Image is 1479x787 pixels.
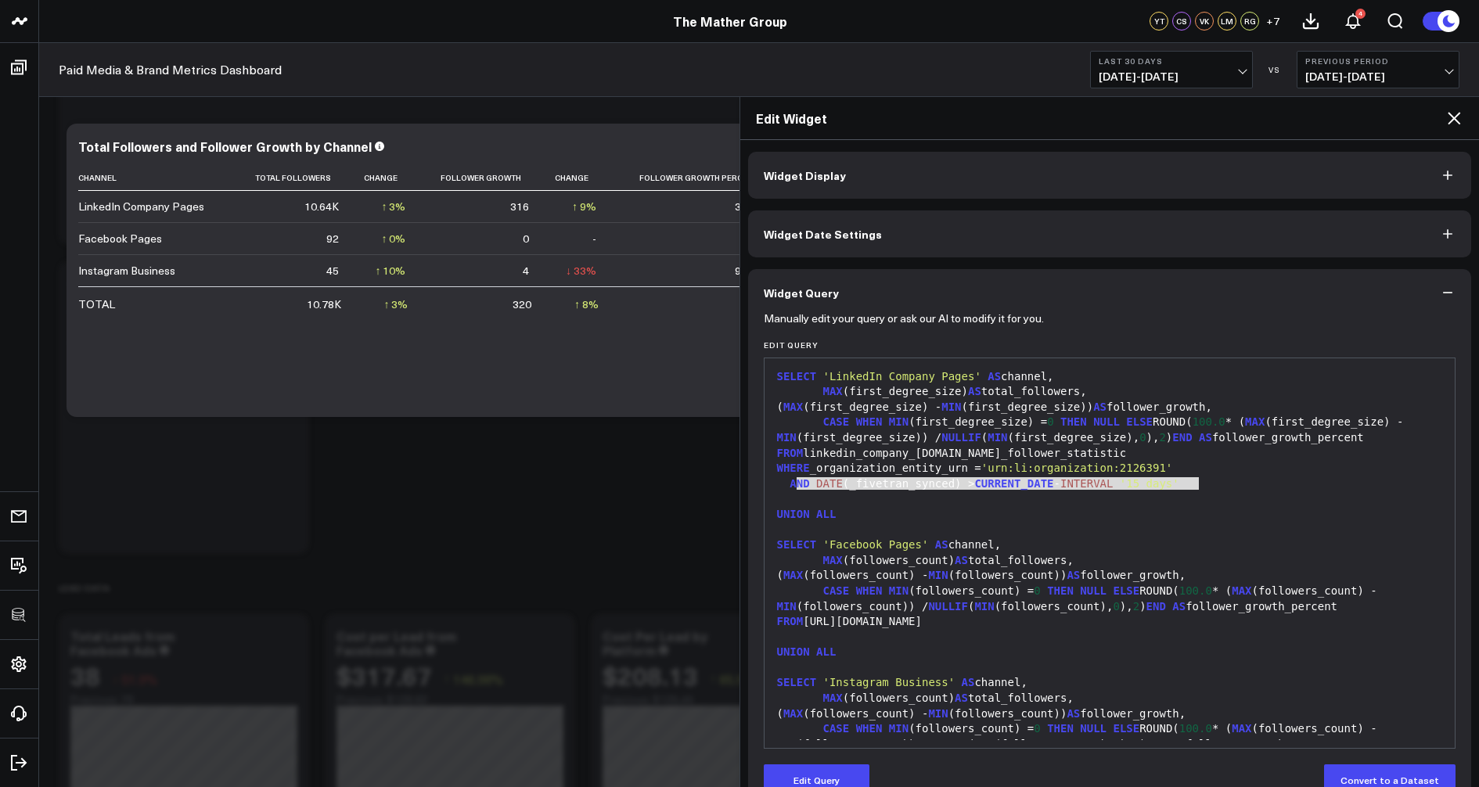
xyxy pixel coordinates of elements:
div: LinkedIn Company Pages [78,199,204,214]
div: 38 [70,661,100,689]
span: 'Facebook Pages' [823,538,929,551]
span: ELSE [1113,584,1139,597]
div: (first_degree_size) = ROUND( * ( (first_degree_size) - (first_degree_size)) / ( (first_degree_siz... [772,415,1448,445]
span: MIN [941,401,961,413]
span: END [1172,431,1192,444]
div: Previous: $125.45 [603,693,829,706]
span: AS [988,370,1001,383]
span: CASE [823,722,850,735]
div: 3.06% [735,199,766,214]
span: CASE [823,584,850,597]
span: '15 days' [1120,477,1179,490]
button: Last 30 Days[DATE]-[DATE] [1090,51,1253,88]
div: RG [1240,12,1259,31]
div: ↓ 33% [566,263,596,279]
p: Manually edit your query or ask our AI to modify it for you. [764,312,1044,325]
div: linkedin_company_[DOMAIN_NAME]_follower_statistic [772,446,1448,462]
span: MAX [823,554,843,566]
span: 0 [1047,415,1053,428]
div: 45 [326,263,339,279]
div: 4 [1355,9,1366,19]
div: Instagram Business [78,263,175,279]
div: channel, [772,675,1448,691]
span: CASE [823,415,850,428]
span: NULL [1093,415,1120,428]
span: Widget Date Settings [764,228,882,240]
span: ↓ [112,669,118,689]
span: Widget Display [764,169,846,181]
div: ( (followers_count) - (followers_count)) follower_growth, [772,568,1448,584]
span: AS [935,538,948,551]
span: [DATE] - [DATE] [1099,70,1244,83]
span: 65.91% [719,670,762,688]
span: UNION [777,508,810,520]
span: ALL [816,645,836,658]
span: NULLIF [928,738,968,750]
span: SELECT [777,538,817,551]
div: Facebook Pages [78,231,162,246]
span: MIN [928,569,948,581]
div: YT [1150,12,1168,31]
span: NULL [1080,722,1107,735]
span: MAX [783,569,803,581]
span: MAX [1232,584,1251,597]
div: (followers_count) = ROUND( * ( (followers_count) - (followers_count)) / ( (followers_count), ), )... [772,584,1448,614]
span: ELSE [1113,722,1139,735]
span: MAX [823,385,843,397]
span: 100.0 [1193,415,1225,428]
span: THEN [1047,722,1074,735]
div: Cost per Lead from Facebook Ads [336,627,456,659]
span: ALL [816,508,836,520]
div: ↑ 10% [375,263,405,279]
div: (followers_count) = ROUND( * ( (followers_count) - (followers_count)) / ( (followers_count), ), )... [772,721,1448,752]
div: $208.13 [603,661,698,689]
button: Widget Query [748,269,1472,316]
div: ↑ 3% [383,296,408,312]
th: Change [353,165,420,191]
button: Previous Period[DATE]-[DATE] [1297,51,1459,88]
b: Previous Period [1305,56,1451,66]
span: MAX [783,401,803,413]
span: ↑ [444,669,450,689]
div: Previous: $128.62 [336,693,563,706]
span: NULLIF [928,600,968,613]
div: LM [1218,12,1236,31]
div: VS [1261,65,1289,74]
b: Last 30 Days [1099,56,1244,66]
span: 'Instagram Business' [823,676,955,688]
div: 4 [523,263,529,279]
div: _organization_entity_urn = [772,461,1448,476]
a: The Mather Group [673,13,787,30]
th: Channel [78,165,235,191]
span: + 7 [1266,16,1279,27]
span: WHEN [856,584,883,597]
div: VK [1195,12,1214,31]
span: MIN [889,415,909,428]
span: AND [790,477,809,490]
th: Total Followers [235,165,353,191]
span: WHEN [856,415,883,428]
div: channel, [772,369,1448,385]
div: [URL][DOMAIN_NAME] [772,614,1448,630]
div: (followers_count) total_followers, [772,553,1448,569]
span: 100.0 [1179,584,1212,597]
span: MIN [777,738,797,750]
span: MIN [777,431,797,444]
div: ↑ 0% [381,231,405,246]
div: (followers_count) total_followers, [772,691,1448,706]
span: AS [1199,431,1212,444]
span: MIN [928,707,948,720]
label: Edit Query [764,340,1456,350]
span: ELSE [1126,415,1153,428]
span: AS [968,385,981,397]
span: ↑ [710,669,716,689]
span: 'urn:li:organization:2126391' [981,462,1172,474]
span: Widget Query [764,286,839,299]
span: MIN [988,431,1007,444]
span: FROM [777,615,804,627]
div: ↑ 9% [572,199,596,214]
div: ↑ 8% [574,296,599,312]
span: AS [955,692,968,704]
span: 146.98% [453,670,503,688]
div: 0 [523,231,529,246]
